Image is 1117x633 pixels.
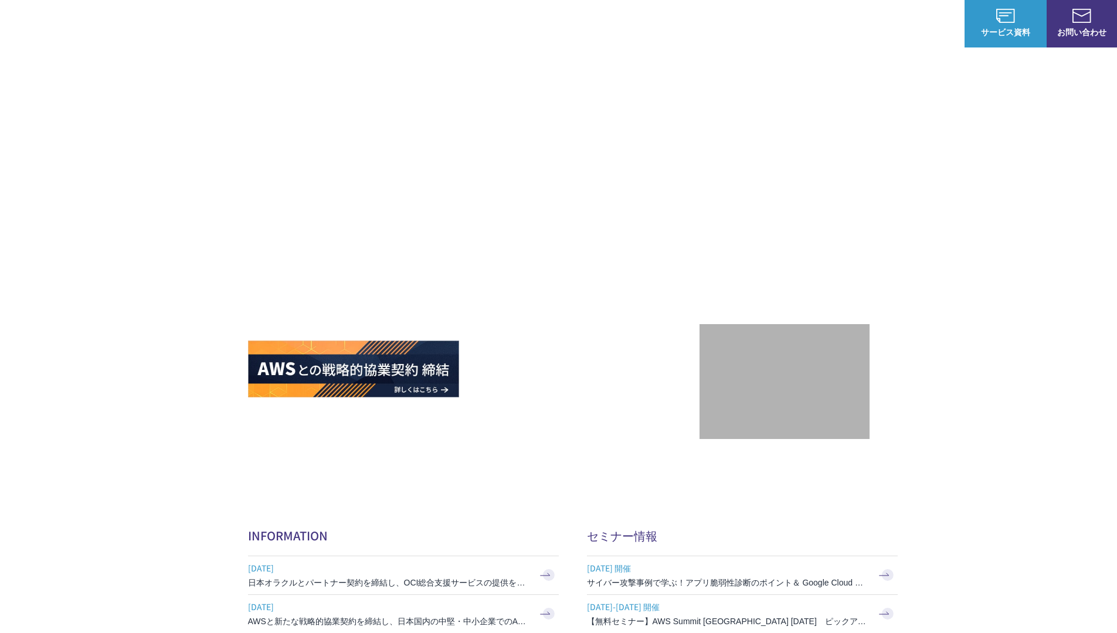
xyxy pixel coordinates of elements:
[248,193,700,305] h1: AWS ジャーニーの 成功を実現
[248,559,529,577] span: [DATE]
[587,615,868,627] h3: 【無料セミナー】AWS Summit [GEOGRAPHIC_DATA] [DATE] ピックアップセッション
[1047,26,1117,38] span: お問い合わせ
[610,18,655,30] p: サービス
[248,615,529,627] h3: AWSと新たな戦略的協業契約を締結し、日本国内の中堅・中小企業でのAWS活用を加速
[559,18,587,30] p: 強み
[248,527,559,544] h2: INFORMATION
[732,106,837,212] img: AWSプレミアティアサービスパートナー
[248,556,559,594] a: [DATE] 日本オラクルとパートナー契約を締結し、OCI総合支援サービスの提供を開始
[248,595,559,633] a: [DATE] AWSと新たな戦略的協業契約を締結し、日本国内の中堅・中小企業でのAWS活用を加速
[587,577,868,588] h3: サイバー攻撃事例で学ぶ！アプリ脆弱性診断のポイント＆ Google Cloud セキュリティ対策
[18,9,220,38] a: AWS総合支援サービス C-Chorus NHN テコラスAWS総合支援サービス
[248,598,529,615] span: [DATE]
[723,342,846,427] img: 契約件数
[678,18,772,30] p: 業種別ソリューション
[1072,9,1091,23] img: お問い合わせ
[135,11,220,36] span: NHN テコラス AWS総合支援サービス
[852,18,897,30] p: ナレッジ
[771,226,797,243] em: AWS
[718,226,851,271] p: 最上位プレミアティア サービスパートナー
[996,9,1015,23] img: AWS総合支援サービス C-Chorus サービス資料
[920,18,953,30] a: ログイン
[248,130,700,181] p: AWSの導入からコスト削減、 構成・運用の最適化からデータ活用まで 規模や業種業態を問わない マネージドサービスで
[587,595,898,633] a: [DATE]-[DATE] 開催 【無料セミナー】AWS Summit [GEOGRAPHIC_DATA] [DATE] ピックアップセッション
[587,527,898,544] h2: セミナー情報
[248,341,459,397] img: AWSとの戦略的協業契約 締結
[796,18,829,30] a: 導入事例
[587,556,898,594] a: [DATE] 開催 サイバー攻撃事例で学ぶ！アプリ脆弱性診断のポイント＆ Google Cloud セキュリティ対策
[587,598,868,615] span: [DATE]-[DATE] 開催
[965,26,1047,38] span: サービス資料
[587,559,868,577] span: [DATE] 開催
[248,577,529,588] h3: 日本オラクルとパートナー契約を締結し、OCI総合支援サービスの提供を開始
[466,341,677,397] img: AWS請求代行サービス 統合管理プラン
